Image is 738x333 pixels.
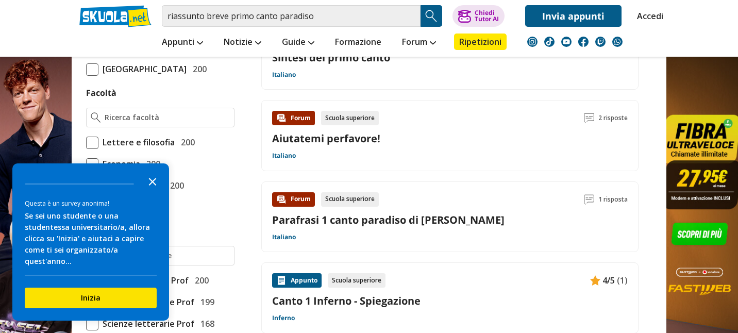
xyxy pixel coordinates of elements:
div: Survey [12,163,169,321]
img: Commenti lettura [584,113,594,123]
div: Scuola superiore [328,273,385,288]
span: 200 [177,136,195,149]
img: tiktok [544,37,555,47]
a: Notizie [221,34,264,52]
img: Commenti lettura [584,194,594,205]
span: 200 [191,274,209,287]
a: Italiano [272,233,296,241]
img: Appunti contenuto [276,275,287,286]
a: Guide [279,34,317,52]
span: 168 [196,317,214,330]
a: Ripetizioni [454,34,507,50]
span: Economia [98,157,140,171]
a: Parafrasi 1 canto paradiso di [PERSON_NAME] [272,213,505,227]
span: 200 [142,157,160,171]
button: Search Button [421,5,442,27]
button: Inizia [25,288,157,308]
img: Ricerca facoltà [91,112,100,123]
span: 2 risposte [598,111,628,125]
a: Accedi [637,5,659,27]
div: Scuola superiore [321,192,379,207]
a: Inferno [272,314,295,322]
input: Ricerca facoltà [105,112,230,123]
div: Questa è un survey anonima! [25,198,157,208]
div: Appunto [272,273,322,288]
img: Forum contenuto [276,194,287,205]
input: Cerca appunti, riassunti o versioni [162,5,421,27]
img: WhatsApp [612,37,623,47]
a: Forum [399,34,439,52]
img: instagram [527,37,538,47]
span: 1 risposta [598,192,628,207]
div: Chiedi Tutor AI [475,10,499,22]
a: Aiutatemi perfavore! [272,131,380,145]
a: Appunti [159,34,206,52]
img: Forum contenuto [276,113,287,123]
a: Italiano [272,152,296,160]
div: Forum [272,111,315,125]
a: Invia appunti [525,5,622,27]
span: Scienze letterarie Prof [98,317,194,330]
a: Formazione [332,34,384,52]
img: twitch [595,37,606,47]
button: Close the survey [142,171,163,191]
label: Facoltà [86,87,116,98]
span: 4/5 [602,274,615,287]
div: Forum [272,192,315,207]
a: Italiano [272,71,296,79]
img: youtube [561,37,572,47]
a: Sintesi del primo canto [272,51,390,64]
div: Se sei uno studente o una studentessa universitario/a, allora clicca su 'Inizia' e aiutaci a capi... [25,210,157,267]
img: Cerca appunti, riassunti o versioni [424,8,439,24]
a: Canto 1 Inferno - Spiegazione [272,294,628,308]
span: Lettere e filosofia [98,136,175,149]
img: Appunti contenuto [590,275,600,286]
span: [GEOGRAPHIC_DATA] [98,62,187,76]
div: Scuola superiore [321,111,379,125]
span: 200 [166,179,184,192]
button: ChiediTutor AI [452,5,505,27]
span: 200 [189,62,207,76]
span: (1) [617,274,628,287]
span: 199 [196,295,214,309]
img: facebook [578,37,589,47]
